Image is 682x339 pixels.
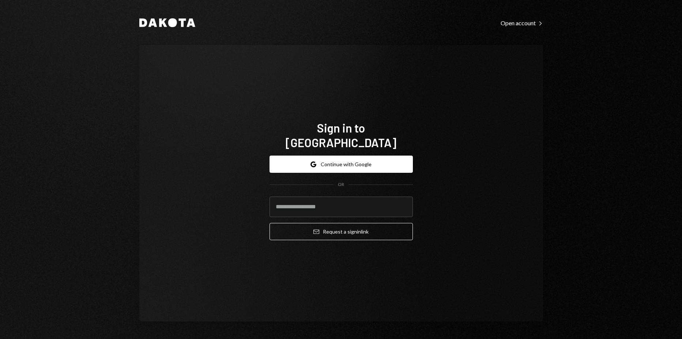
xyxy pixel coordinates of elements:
button: Continue with Google [270,156,413,173]
div: OR [338,182,344,188]
a: Open account [501,19,543,27]
h1: Sign in to [GEOGRAPHIC_DATA] [270,120,413,150]
button: Request a signinlink [270,223,413,240]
